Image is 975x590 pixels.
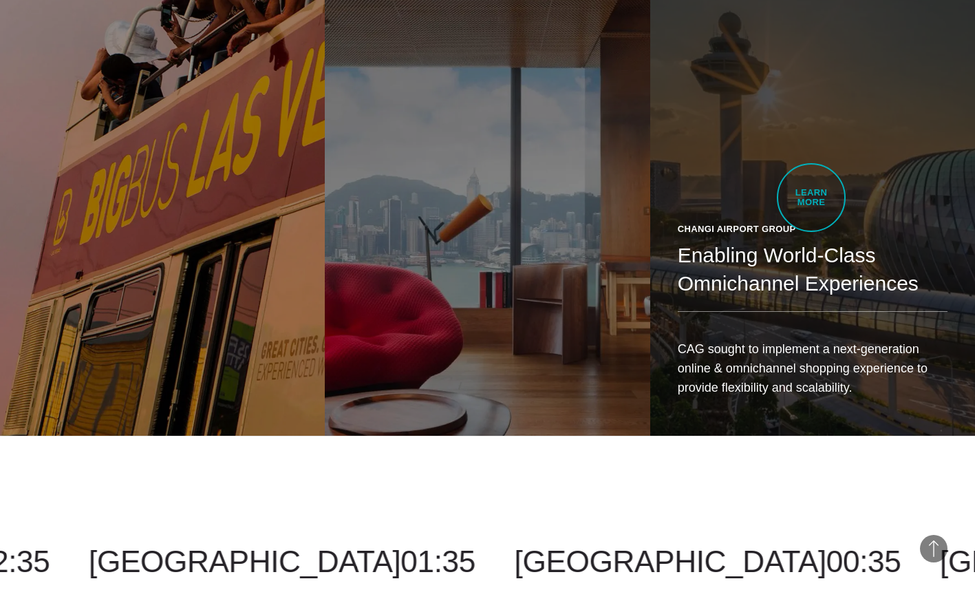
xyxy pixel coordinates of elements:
[920,535,947,562] button: Back to Top
[89,545,475,578] a: [GEOGRAPHIC_DATA]01:35
[678,222,947,236] div: Changi Airport Group
[678,242,947,297] h2: Enabling World-Class Omnichannel Experiences
[400,545,475,578] span: 01:35
[514,545,901,578] a: [GEOGRAPHIC_DATA]00:35
[678,339,947,398] p: CAG sought to implement a next-generation online & omnichannel shopping experience to provide fle...
[826,545,901,578] span: 00:35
